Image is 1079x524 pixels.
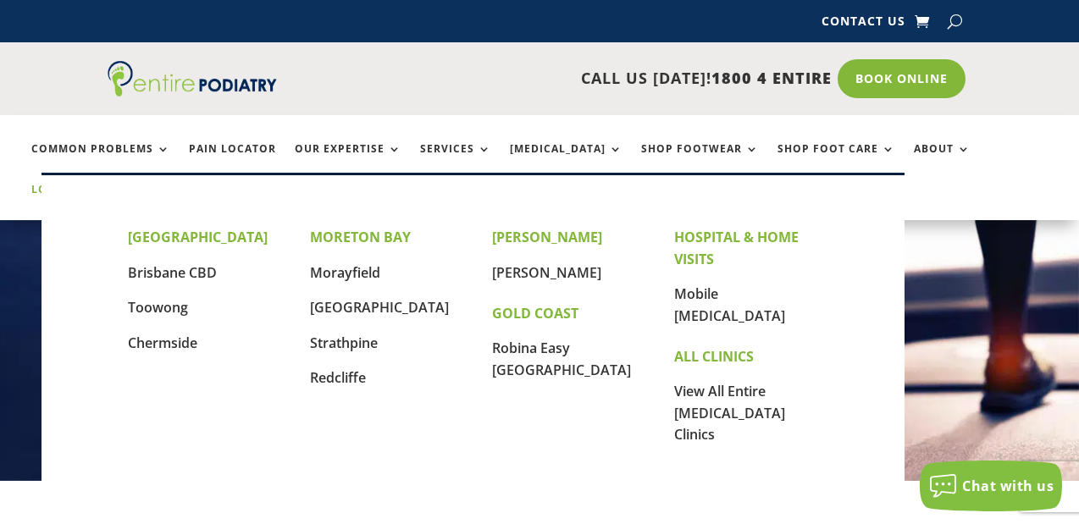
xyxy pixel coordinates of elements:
[31,143,170,179] a: Common Problems
[492,228,602,246] strong: [PERSON_NAME]
[641,143,759,179] a: Shop Footwear
[492,339,631,379] a: Robina Easy [GEOGRAPHIC_DATA]
[822,15,905,34] a: Contact Us
[128,334,197,352] a: Chermside
[310,368,366,387] a: Redcliffe
[128,228,268,246] strong: [GEOGRAPHIC_DATA]
[189,143,276,179] a: Pain Locator
[492,263,601,282] a: [PERSON_NAME]
[31,184,116,220] a: Locations
[777,143,895,179] a: Shop Foot Care
[108,83,277,100] a: Entire Podiatry
[295,143,401,179] a: Our Expertise
[420,143,491,179] a: Services
[674,382,785,444] a: View All Entire [MEDICAL_DATA] Clinics
[711,68,832,88] span: 1800 4 ENTIRE
[128,298,188,317] a: Toowong
[674,284,785,325] a: Mobile [MEDICAL_DATA]
[838,59,966,98] a: Book Online
[310,228,411,246] strong: MORETON BAY
[302,68,831,90] p: CALL US [DATE]!
[962,477,1054,495] span: Chat with us
[674,228,799,268] strong: HOSPITAL & HOME VISITS
[510,143,622,179] a: [MEDICAL_DATA]
[310,334,378,352] a: Strathpine
[108,61,277,97] img: logo (1)
[128,263,217,282] a: Brisbane CBD
[492,304,578,323] strong: GOLD COAST
[310,298,449,317] a: [GEOGRAPHIC_DATA]
[310,263,380,282] a: Morayfield
[674,347,754,366] strong: ALL CLINICS
[914,143,971,179] a: About
[920,461,1062,511] button: Chat with us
